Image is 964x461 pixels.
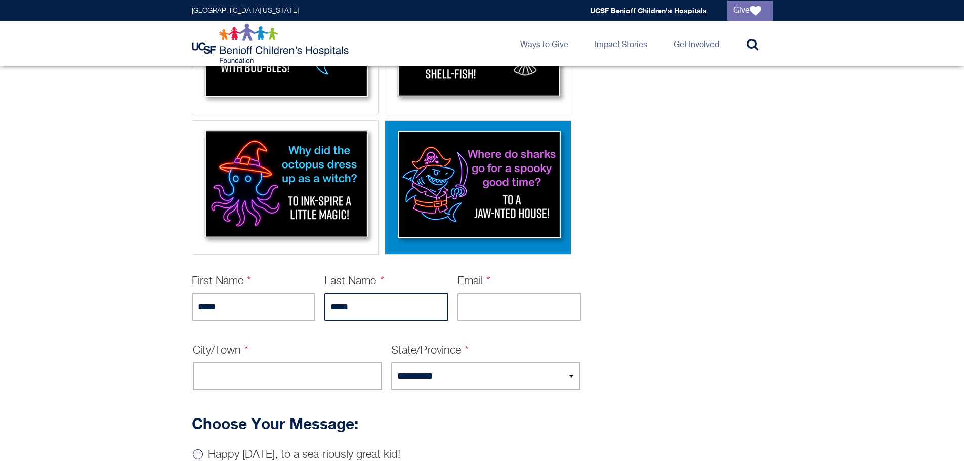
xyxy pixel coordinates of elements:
a: Get Involved [665,21,727,66]
label: Email [457,276,491,287]
label: Last Name [324,276,384,287]
label: First Name [192,276,252,287]
img: Shark [388,124,568,248]
img: Logo for UCSF Benioff Children's Hospitals Foundation [192,23,351,64]
label: Happy [DATE], to a sea-riously great kid! [208,449,400,460]
a: Ways to Give [512,21,576,66]
label: City/Town [193,345,249,356]
img: Octopus [195,124,375,248]
label: State/Province [391,345,469,356]
a: Impact Stories [586,21,655,66]
a: Give [727,1,773,21]
strong: Choose Your Message: [192,414,358,433]
div: Shark [385,120,571,255]
a: [GEOGRAPHIC_DATA][US_STATE] [192,7,299,14]
div: Octopus [192,120,379,255]
a: UCSF Benioff Children's Hospitals [590,6,707,15]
